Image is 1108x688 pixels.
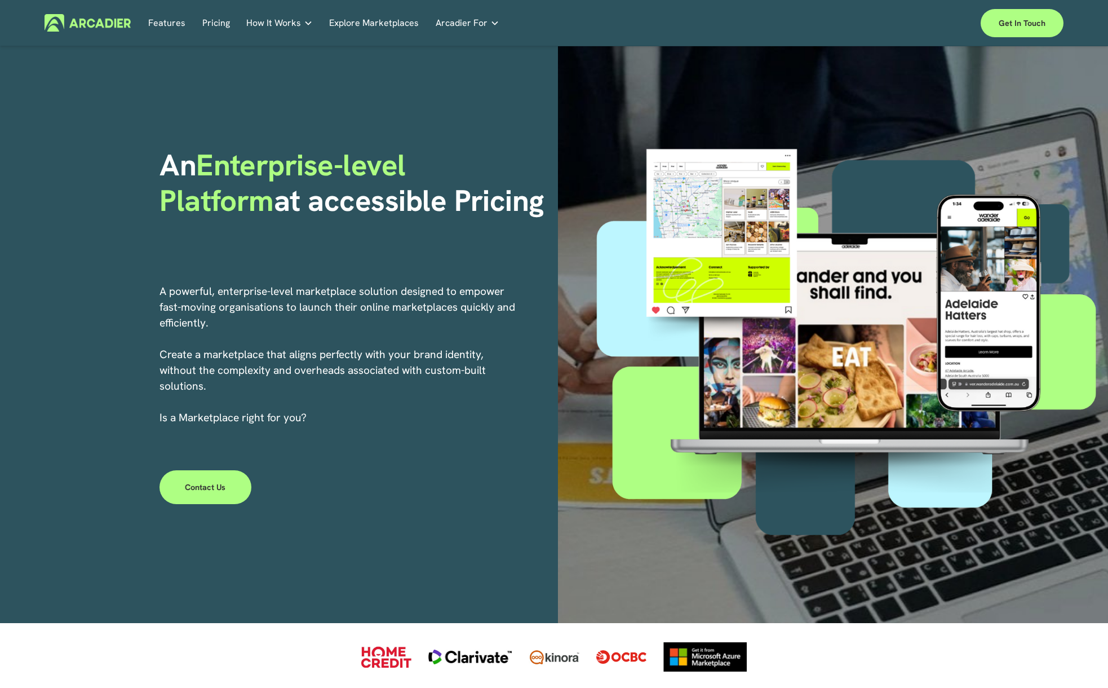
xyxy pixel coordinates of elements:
a: folder dropdown [436,14,499,32]
a: s a Marketplace right for you? [162,411,307,425]
h1: An at accessible Pricing [159,148,550,218]
a: Features [148,14,185,32]
a: Pricing [202,14,230,32]
img: Arcadier [45,14,131,32]
span: I [159,411,307,425]
span: How It Works [246,15,301,31]
a: Explore Marketplaces [329,14,419,32]
span: Arcadier For [436,15,487,31]
a: Get in touch [981,9,1063,37]
span: Enterprise-level Platform [159,145,413,219]
p: A powerful, enterprise-level marketplace solution designed to empower fast-moving organisations t... [159,284,517,426]
a: folder dropdown [246,14,313,32]
a: Contact Us [159,470,251,504]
